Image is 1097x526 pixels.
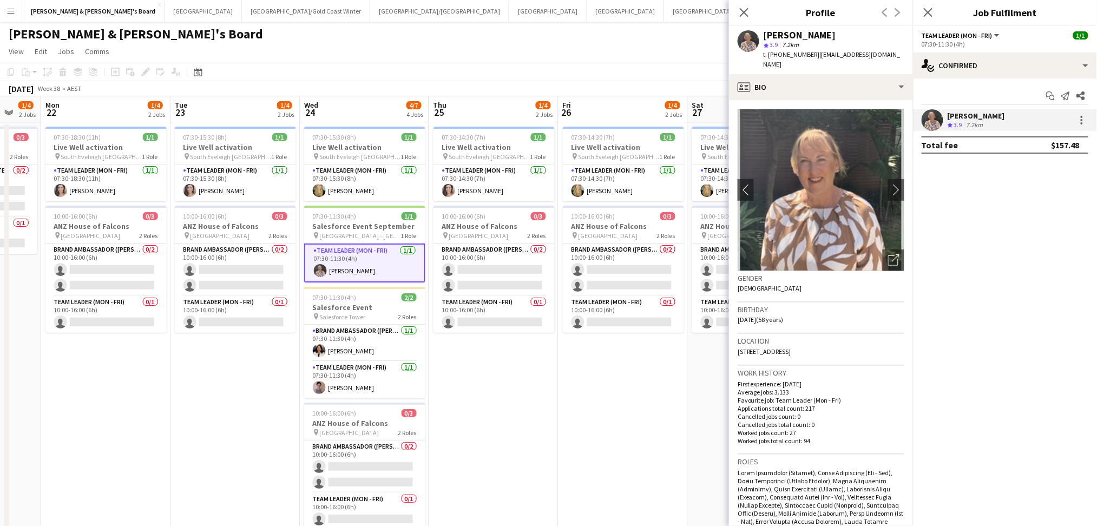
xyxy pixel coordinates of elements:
button: [GEOGRAPHIC_DATA] [664,1,741,22]
button: Team Leader (Mon - Fri) [922,31,1001,40]
span: [DATE] (58 years) [738,315,784,324]
h3: Profile [729,5,913,19]
span: [STREET_ADDRESS] [738,347,791,356]
h3: Job Fulfilment [913,5,1097,19]
div: [PERSON_NAME] [764,30,836,40]
div: Confirmed [913,52,1097,78]
span: | [EMAIL_ADDRESS][DOMAIN_NAME] [764,50,901,68]
button: [GEOGRAPHIC_DATA] [509,1,587,22]
h3: Gender [738,273,904,283]
p: Cancelled jobs count: 0 [738,412,904,420]
button: [GEOGRAPHIC_DATA]/[GEOGRAPHIC_DATA] [370,1,509,22]
span: 3.9 [954,121,962,129]
div: $157.48 [1052,140,1080,150]
div: Bio [729,74,913,100]
span: 3.9 [770,41,778,49]
h3: Work history [738,368,904,378]
span: Team Leader (Mon - Fri) [922,31,993,40]
p: Average jobs: 3.133 [738,388,904,396]
span: 1/1 [1073,31,1088,40]
div: Total fee [922,140,958,150]
p: Worked jobs total count: 94 [738,437,904,445]
p: Cancelled jobs total count: 0 [738,420,904,429]
span: 7.2km [780,41,802,49]
button: [GEOGRAPHIC_DATA] [165,1,242,22]
div: [PERSON_NAME] [948,111,1005,121]
h3: Location [738,336,904,346]
p: First experience: [DATE] [738,380,904,388]
div: Open photos pop-in [883,249,904,271]
p: Applications total count: 217 [738,404,904,412]
p: Worked jobs count: 27 [738,429,904,437]
h3: Roles [738,457,904,466]
div: 07:30-11:30 (4h) [922,40,1088,48]
h3: Birthday [738,305,904,314]
button: [PERSON_NAME] & [PERSON_NAME]'s Board [22,1,165,22]
p: Favourite job: Team Leader (Mon - Fri) [738,396,904,404]
span: t. [PHONE_NUMBER] [764,50,820,58]
span: [DEMOGRAPHIC_DATA] [738,284,802,292]
div: 7.2km [964,121,986,130]
img: Crew avatar or photo [738,109,904,271]
button: [GEOGRAPHIC_DATA] [587,1,664,22]
button: [GEOGRAPHIC_DATA]/Gold Coast Winter [242,1,370,22]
